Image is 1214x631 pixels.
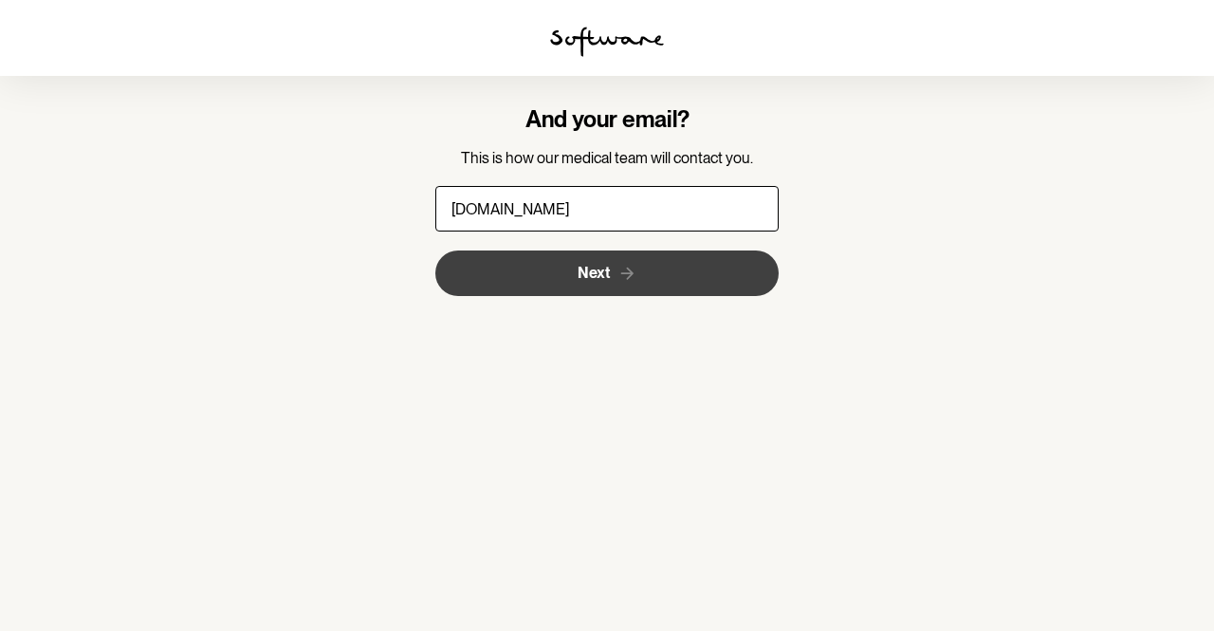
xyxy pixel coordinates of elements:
[435,106,780,134] h4: And your email?
[435,251,780,296] button: Next
[435,186,780,232] input: E-mail address
[578,264,610,282] span: Next
[550,27,664,57] img: software logo
[435,149,780,167] p: This is how our medical team will contact you.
